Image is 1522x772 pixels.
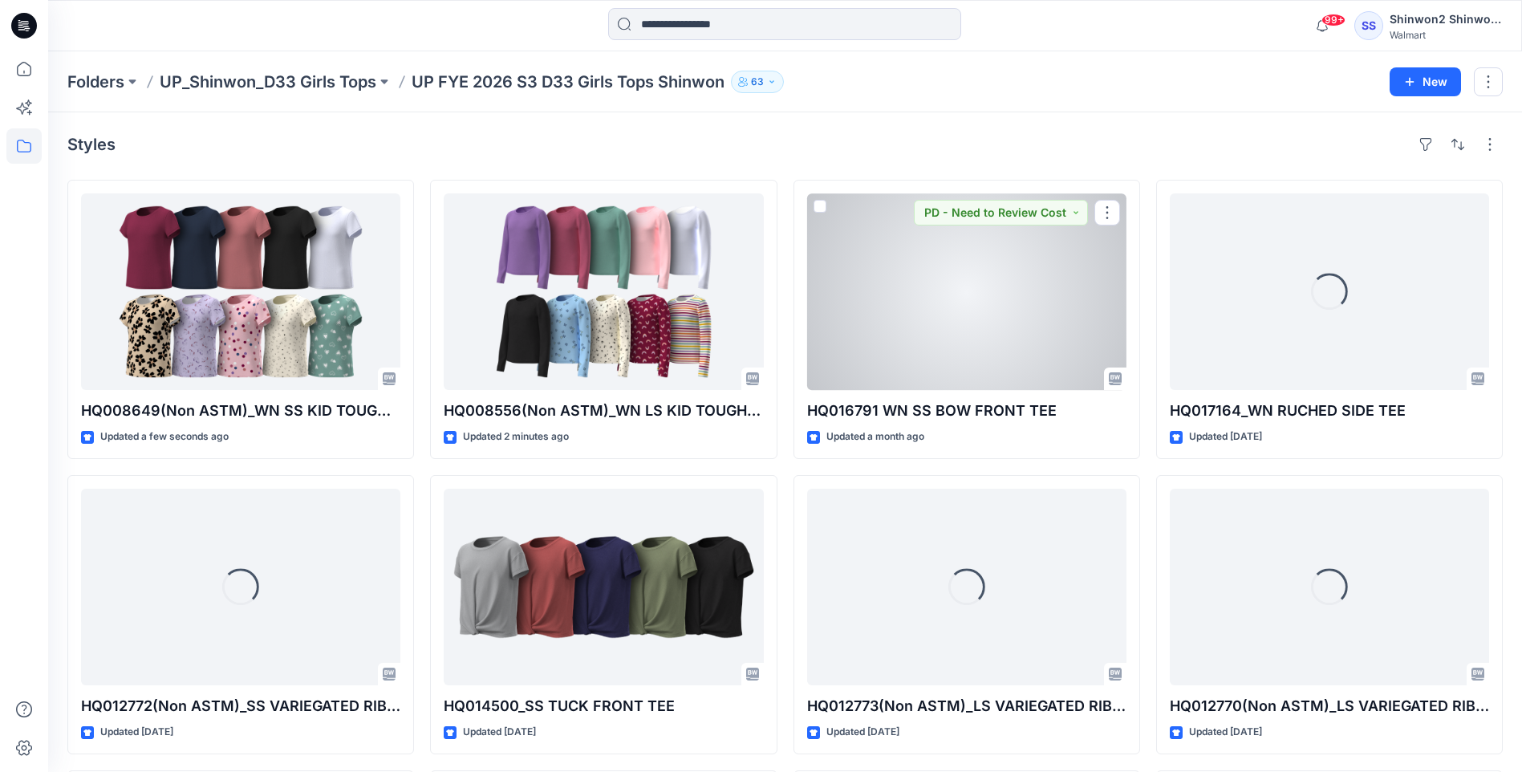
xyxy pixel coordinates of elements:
button: New [1390,67,1461,96]
p: Updated a month ago [826,429,924,445]
a: HQ008649(Non ASTM)_WN SS KID TOUGH TEE [81,193,400,390]
p: HQ016791 WN SS BOW FRONT TEE [807,400,1126,422]
p: UP FYE 2026 S3 D33 Girls Tops Shinwon [412,71,724,93]
h4: Styles [67,135,116,154]
div: Walmart [1390,29,1502,41]
div: Shinwon2 Shinwon2 [1390,10,1502,29]
a: UP_Shinwon_D33 Girls Tops [160,71,376,93]
span: 99+ [1321,14,1345,26]
p: Updated [DATE] [100,724,173,741]
a: Folders [67,71,124,93]
p: HQ012773(Non ASTM)_LS VARIEGATED RIB TEE [807,695,1126,717]
p: Updated [DATE] [826,724,899,741]
a: HQ014500_SS TUCK FRONT TEE [444,489,763,685]
p: HQ012770(Non ASTM)_LS VARIEGATED RIB TEE [1170,695,1489,717]
p: Updated [DATE] [463,724,536,741]
p: HQ008649(Non ASTM)_WN SS KID TOUGH TEE [81,400,400,422]
p: 63 [751,73,764,91]
p: Updated a few seconds ago [100,429,229,445]
p: Updated [DATE] [1189,724,1262,741]
p: HQ008556(Non ASTM)_WN LS KID TOUGH TEE [444,400,763,422]
p: Updated 2 minutes ago [463,429,569,445]
a: HQ008556(Non ASTM)_WN LS KID TOUGH TEE [444,193,763,390]
p: Updated [DATE] [1189,429,1262,445]
p: HQ012772(Non ASTM)_SS VARIEGATED RIB TEE [81,695,400,717]
p: HQ014500_SS TUCK FRONT TEE [444,695,763,717]
div: SS [1354,11,1383,40]
p: HQ017164_WN RUCHED SIDE TEE [1170,400,1489,422]
button: 63 [731,71,784,93]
